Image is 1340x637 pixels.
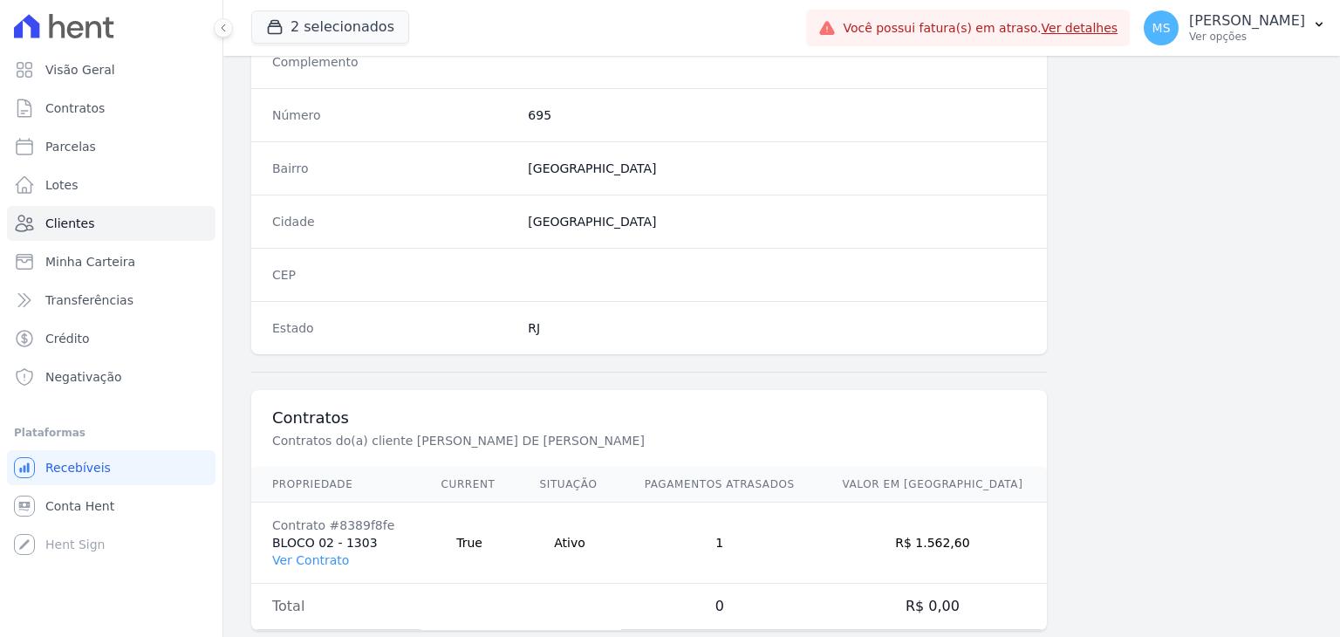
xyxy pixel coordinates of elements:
a: Lotes [7,168,215,202]
span: Conta Hent [45,497,114,515]
a: Clientes [7,206,215,241]
p: [PERSON_NAME] [1189,12,1305,30]
dd: [GEOGRAPHIC_DATA] [528,160,1026,177]
div: Plataformas [14,422,209,443]
span: Clientes [45,215,94,232]
td: 1 [621,503,818,584]
button: MS [PERSON_NAME] Ver opções [1130,3,1340,52]
td: BLOCO 02 - 1303 [251,503,420,584]
a: Conta Hent [7,489,215,524]
span: Crédito [45,330,90,347]
a: Negativação [7,360,215,394]
a: Contratos [7,91,215,126]
dd: [GEOGRAPHIC_DATA] [528,213,1026,230]
th: Situação [519,467,621,503]
th: Current [420,467,519,503]
th: Pagamentos Atrasados [621,467,818,503]
td: True [420,503,519,584]
span: Transferências [45,291,133,309]
a: Parcelas [7,129,215,164]
dt: Número [272,106,514,124]
th: Valor em [GEOGRAPHIC_DATA] [818,467,1047,503]
p: Contratos do(a) cliente [PERSON_NAME] DE [PERSON_NAME] [272,432,858,449]
td: Ativo [519,503,621,584]
dd: RJ [528,319,1026,337]
dt: Cidade [272,213,514,230]
td: R$ 0,00 [818,584,1047,630]
button: 2 selecionados [251,10,409,44]
dt: Complemento [272,53,514,71]
span: Você possui fatura(s) em atraso. [843,19,1118,38]
dt: Estado [272,319,514,337]
a: Recebíveis [7,450,215,485]
span: Recebíveis [45,459,111,476]
th: Propriedade [251,467,420,503]
span: Visão Geral [45,61,115,79]
span: Negativação [45,368,122,386]
td: 0 [621,584,818,630]
span: Lotes [45,176,79,194]
dt: CEP [272,266,514,284]
a: Crédito [7,321,215,356]
a: Ver Contrato [272,553,349,567]
h3: Contratos [272,408,1026,428]
a: Ver detalhes [1042,21,1118,35]
span: MS [1152,22,1171,34]
dt: Bairro [272,160,514,177]
span: Parcelas [45,138,96,155]
p: Ver opções [1189,30,1305,44]
td: R$ 1.562,60 [818,503,1047,584]
dd: 695 [528,106,1026,124]
a: Visão Geral [7,52,215,87]
a: Minha Carteira [7,244,215,279]
div: Contrato #8389f8fe [272,517,400,534]
span: Minha Carteira [45,253,135,271]
td: Total [251,584,420,630]
a: Transferências [7,283,215,318]
span: Contratos [45,99,105,117]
